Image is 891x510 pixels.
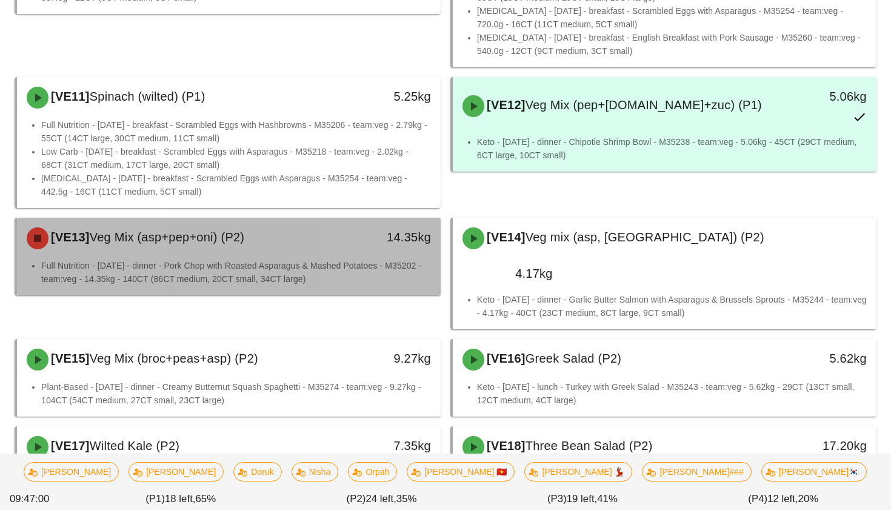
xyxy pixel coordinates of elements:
span: Veg Mix (pep+[DOMAIN_NAME]+zuc) (P1) [526,98,762,112]
li: [MEDICAL_DATA] - [DATE] - breakfast - English Breakfast with Pork Sausage - M35260 - team:veg - 5... [477,31,867,58]
div: 9.27kg [341,349,431,368]
span: [VE16] [484,352,526,365]
span: [VE17] [48,439,90,452]
span: Wilted Kale (P2) [90,439,180,452]
li: Plant-Based - [DATE] - dinner - Creamy Butternut Squash Spaghetti - M35274 - team:veg - 9.27kg - ... [41,380,431,407]
div: (P4) 20% [683,489,884,509]
span: 24 left, [365,493,396,505]
span: Greek Salad (P2) [526,352,622,365]
li: [MEDICAL_DATA] - [DATE] - breakfast - Scrambled Eggs with Asparagus - M35254 - team:veg - 720.0g ... [477,4,867,31]
span: Veg Mix (asp+pep+oni) (P2) [90,230,245,244]
div: (P3) 41% [482,489,682,509]
span: Orpah [356,463,390,481]
li: Keto - [DATE] - dinner - Chipotle Shrimp Bowl - M35238 - team:veg - 5.06kg - 45CT (29CT medium, 6... [477,135,867,162]
span: Veg mix (asp, [GEOGRAPHIC_DATA]) (P2) [526,230,764,244]
li: [MEDICAL_DATA] - [DATE] - breakfast - Scrambled Eggs with Asparagus - M35254 - team:veg - 442.5g ... [41,172,431,198]
span: 12 left, [767,493,798,505]
div: 14.35kg [341,227,431,247]
li: Full Nutrition - [DATE] - breakfast - Scrambled Eggs with Hashbrowns - M35206 - team:veg - 2.79kg... [41,118,431,145]
div: 5.25kg [341,87,431,106]
div: 09:47:00 [7,489,81,509]
span: 19 left, [567,493,597,505]
span: [VE11] [48,90,90,103]
div: 17.20kg [776,436,867,455]
span: [VE14] [484,230,526,244]
div: 5.62kg [776,349,867,368]
li: Keto - [DATE] - dinner - Garlic Butter Salmon with Asparagus & Brussels Sprouts - M35244 - team:v... [477,293,867,320]
span: Doruk [242,463,274,481]
li: Keto - [DATE] - lunch - Turkey with Greek Salad - M35243 - team:veg - 5.62kg - 29CT (13CT small, ... [477,380,867,407]
div: (P1) 65% [81,489,281,509]
span: [PERSON_NAME]### [650,463,744,481]
span: [PERSON_NAME] [32,463,111,481]
span: [PERSON_NAME] [137,463,216,481]
span: [PERSON_NAME]🇰🇷 [769,463,859,481]
div: 4.17kg [462,264,553,283]
span: [PERSON_NAME] 🇻🇳 [415,463,507,481]
div: 7.35kg [341,436,431,455]
span: [PERSON_NAME] 💃🏽 [533,463,625,481]
span: Nisha [299,463,331,481]
li: Low Carb - [DATE] - breakfast - Scrambled Eggs with Asparagus - M35218 - team:veg - 2.02kg - 68CT... [41,145,431,172]
span: Spinach (wilted) (P1) [90,90,205,103]
span: 18 left, [165,493,195,505]
span: Three Bean Salad (P2) [526,439,653,452]
span: [VE15] [48,352,90,365]
li: Full Nutrition - [DATE] - dinner - Pork Chop with Roasted Asparagus & Mashed Potatoes - M35202 - ... [41,259,431,286]
span: [VE18] [484,439,526,452]
span: [VE12] [484,98,526,112]
span: Veg Mix (broc+peas+asp) (P2) [90,352,258,365]
span: [VE13] [48,230,90,244]
div: 5.06kg [776,87,867,106]
div: (P2) 35% [281,489,482,509]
